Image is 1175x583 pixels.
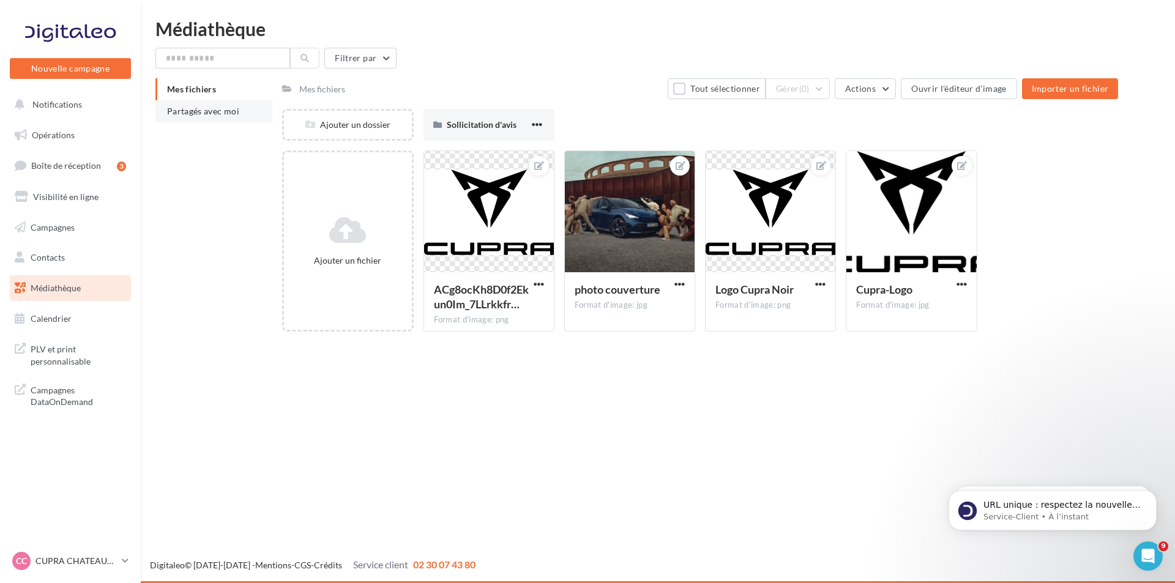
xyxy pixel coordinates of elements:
span: Importer un fichier [1032,83,1109,94]
span: PLV et print personnalisable [31,341,126,367]
a: Opérations [7,122,133,148]
button: Importer un fichier [1022,78,1119,99]
div: Format d'image: jpg [856,300,966,311]
div: 3 [117,162,126,171]
button: Actions [835,78,896,99]
div: Médiathèque [155,20,1160,38]
span: Visibilité en ligne [33,191,99,202]
span: Boîte de réception [31,160,101,171]
div: Format d'image: png [715,300,826,311]
a: Crédits [314,560,342,570]
button: Gérer(0) [766,78,830,99]
span: Notifications [32,99,82,110]
a: Campagnes DataOnDemand [7,377,133,413]
span: photo couverture [575,283,660,296]
span: Logo Cupra Noir [715,283,794,296]
span: Sollicitation d'avis [447,119,517,130]
iframe: Intercom notifications message [930,464,1175,550]
span: Campagnes DataOnDemand [31,382,126,408]
span: Opérations [32,130,75,140]
span: Cupra-Logo [856,283,912,296]
button: Tout sélectionner [668,78,766,99]
div: Format d'image: png [434,314,544,325]
div: Ajouter un fichier [289,254,406,267]
span: Campagnes [31,221,75,232]
a: Campagnes [7,215,133,240]
a: Boîte de réception3 [7,152,133,179]
a: CC CUPRA CHATEAUROUX [10,549,131,573]
a: Mentions [255,560,291,570]
div: Ajouter un dossier [284,119,411,131]
span: Partagés avec moi [167,106,239,116]
a: Calendrier [7,306,133,332]
span: Actions [845,83,876,94]
span: Calendrier [31,313,72,324]
span: Médiathèque [31,283,81,293]
div: Format d'image: jpg [575,300,685,311]
a: PLV et print personnalisable [7,336,133,372]
button: Filtrer par [324,48,397,69]
span: Contacts [31,252,65,262]
a: Digitaleo [150,560,185,570]
span: 9 [1158,541,1168,551]
p: Message from Service-Client, sent À l’instant [53,47,211,58]
span: Service client [353,559,408,570]
span: Mes fichiers [167,84,216,94]
span: URL unique : respectez la nouvelle exigence de Google Google exige désormais que chaque fiche Goo... [53,35,211,179]
span: CC [16,555,27,567]
a: Contacts [7,245,133,270]
span: ACg8ocKh8D0f2Ekun0Im_7LLrkkfrVGuB8DTMbTjXpdXZp6x7tOS-RM [434,283,529,311]
a: Visibilité en ligne [7,184,133,210]
button: Notifications [7,92,129,117]
div: Mes fichiers [299,83,345,95]
button: Nouvelle campagne [10,58,131,79]
p: CUPRA CHATEAUROUX [35,555,117,567]
span: © [DATE]-[DATE] - - - [150,560,476,570]
span: (0) [799,84,810,94]
a: Médiathèque [7,275,133,301]
iframe: Intercom live chat [1133,541,1163,571]
button: Ouvrir l'éditeur d'image [901,78,1016,99]
a: CGS [294,560,311,570]
span: 02 30 07 43 80 [413,559,476,570]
